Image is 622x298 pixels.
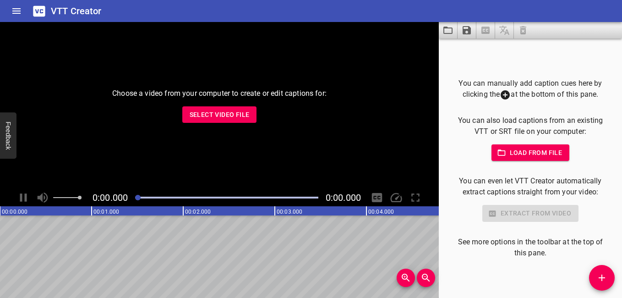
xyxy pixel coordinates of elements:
[439,22,458,39] button: Load captions from file
[589,265,615,291] button: Add Cue
[368,209,394,215] text: 00:04.000
[491,144,570,161] button: Load from file
[2,209,27,215] text: 00:00.000
[461,25,472,36] svg: Save captions to file
[387,189,405,206] div: Playback Speed
[476,22,495,39] span: Select a video in the pane to the left, then you can automatically extract captions.
[453,115,607,137] p: You can also load captions from an existing VTT or SRT file on your computer:
[326,192,361,203] span: Video Duration
[112,88,327,99] p: Choose a video from your computer to create or edit captions for:
[442,25,453,36] svg: Load captions from file
[417,269,435,287] button: Zoom Out
[499,147,562,159] span: Load from file
[135,197,318,199] div: Play progress
[407,189,424,206] div: Toggle Full Screen
[185,209,211,215] text: 00:02.000
[277,209,302,215] text: 00:03.000
[458,22,476,39] button: Save captions to file
[182,106,257,123] button: Select Video File
[453,78,607,100] p: You can manually add caption cues here by clicking the at the bottom of this pane.
[93,192,128,203] span: Current Time
[190,109,250,121] span: Select Video File
[51,4,102,18] h6: VTT Creator
[397,269,415,287] button: Zoom In
[495,22,514,39] span: Add some captions below, then you can translate them.
[453,237,607,259] p: See more options in the toolbar at the top of this pane.
[453,176,607,198] p: You can even let VTT Creator automatically extract captions straight from your video:
[93,209,119,215] text: 00:01.000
